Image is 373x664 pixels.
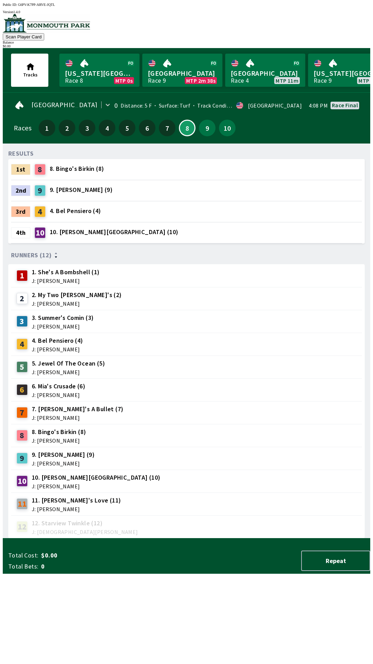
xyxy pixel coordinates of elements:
span: 3. Summer's Comin (3) [32,313,94,322]
span: J: [PERSON_NAME] [32,438,86,443]
button: Tracks [11,54,48,87]
span: MTP 2m 38s [186,78,216,83]
span: J: [PERSON_NAME] [32,369,105,375]
span: 5 [121,126,134,130]
span: Distance: 5 F [121,102,152,109]
span: Tracks [23,72,38,78]
span: 3 [80,126,94,130]
div: Runners (12) [11,252,362,259]
div: 12 [17,521,28,532]
div: 0 [114,103,118,108]
span: Repeat [307,557,364,565]
span: 8 [181,126,193,130]
span: 6. Mia's Crusade (6) [32,382,85,391]
span: 11. [PERSON_NAME]'s Love (11) [32,496,121,505]
button: 8 [179,120,195,136]
span: 9. [PERSON_NAME] (9) [32,450,95,459]
div: 7 [17,407,28,418]
span: 7 [161,126,174,130]
div: 5 [17,361,28,372]
span: 2. My Two [PERSON_NAME]'s (2) [32,290,122,299]
div: RESULTS [8,151,34,156]
span: 10 [221,126,234,130]
div: 8 [35,164,46,175]
span: 2 [60,126,74,130]
div: Version 1.4.0 [3,10,370,14]
span: 0 [41,562,150,571]
div: Race final [332,102,358,108]
div: 8 [17,430,28,441]
span: $0.00 [41,551,150,560]
div: Public ID: [3,3,370,7]
span: J: [PERSON_NAME] [32,483,161,489]
span: Track Condition: Firm [190,102,251,109]
div: 3rd [11,206,30,217]
span: [GEOGRAPHIC_DATA] [31,102,98,108]
button: 4 [99,120,115,136]
div: 2nd [11,185,30,196]
a: [GEOGRAPHIC_DATA]Race 4MTP 11m [225,54,305,87]
span: 12. Starview Twinkle (12) [32,519,138,528]
div: 2 [17,293,28,304]
span: J: [PERSON_NAME] [32,506,121,512]
span: MTP 0s [115,78,133,83]
div: 1st [11,164,30,175]
span: Total Bets: [8,562,38,571]
span: J: [PERSON_NAME] [32,278,100,284]
span: 8. Bingo's Birkin (8) [50,164,104,173]
span: G6PV-K7PP-ARVE-JQTL [18,3,55,7]
span: 4 [101,126,114,130]
div: Race 8 [65,78,83,83]
button: 10 [219,120,236,136]
div: 10 [17,476,28,487]
span: [GEOGRAPHIC_DATA] [231,69,300,78]
span: 4. Bel Pensiero (4) [50,206,101,215]
div: 6 [17,384,28,395]
div: Races [14,125,31,131]
button: Repeat [301,551,370,571]
button: 1 [39,120,55,136]
span: 1. She's A Bombshell (1) [32,268,100,277]
span: J: [PERSON_NAME] [32,392,85,398]
span: 4:08 PM [309,103,328,108]
div: 3 [17,316,28,327]
div: 4 [35,206,46,217]
a: [US_STATE][GEOGRAPHIC_DATA]Race 8MTP 0s [59,54,140,87]
span: J: [PERSON_NAME] [32,324,94,329]
span: 7. [PERSON_NAME]'s A Bullet (7) [32,405,123,414]
div: 4th [11,227,30,238]
span: 10. [PERSON_NAME][GEOGRAPHIC_DATA] (10) [50,228,179,237]
div: 9 [35,185,46,196]
div: Race 9 [148,78,166,83]
div: 10 [35,227,46,238]
span: J: [PERSON_NAME] [32,415,123,421]
div: 11 [17,498,28,509]
div: Balance [3,40,370,44]
button: Scan Player Card [3,33,44,40]
span: [US_STATE][GEOGRAPHIC_DATA] [65,69,134,78]
div: 9 [17,453,28,464]
button: 3 [79,120,95,136]
span: 6 [141,126,154,130]
span: 1 [40,126,54,130]
div: Race 4 [231,78,249,83]
span: Total Cost: [8,551,38,560]
button: 5 [119,120,135,136]
span: 9. [PERSON_NAME] (9) [50,185,113,194]
button: 9 [199,120,216,136]
div: [GEOGRAPHIC_DATA] [248,103,302,108]
span: MTP 11m [276,78,298,83]
span: Surface: Turf [152,102,190,109]
button: 6 [139,120,155,136]
span: [GEOGRAPHIC_DATA] [148,69,217,78]
span: J: [DEMOGRAPHIC_DATA][PERSON_NAME] [32,529,138,535]
span: 8. Bingo's Birkin (8) [32,427,86,436]
div: $ 0.00 [3,44,370,48]
div: 4 [17,339,28,350]
img: venue logo [3,14,90,33]
span: J: [PERSON_NAME] [32,461,95,466]
span: J: [PERSON_NAME] [32,301,122,306]
div: Race 9 [314,78,332,83]
span: 9 [201,126,214,130]
div: 1 [17,270,28,281]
